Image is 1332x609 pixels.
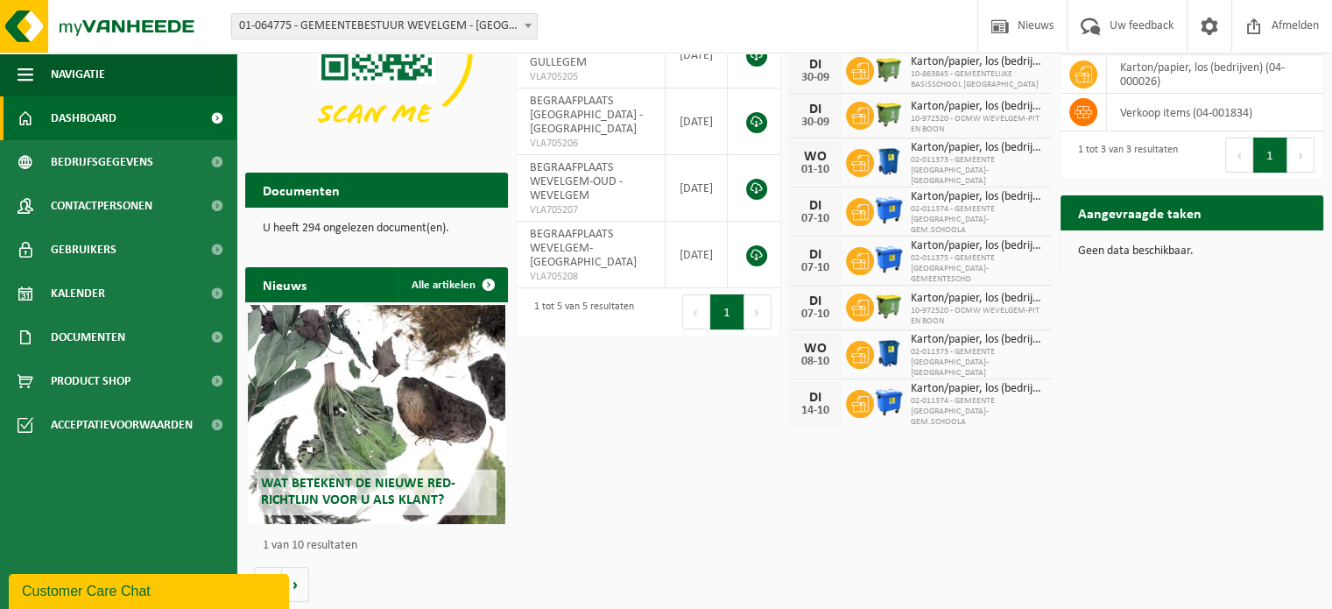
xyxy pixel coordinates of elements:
[798,103,833,117] div: DI
[1107,94,1323,131] td: verkoop items (04-001834)
[248,305,505,524] a: Wat betekent de nieuwe RED-richtlijn voor u als klant?
[911,306,1043,327] span: 10-972520 - OCMW WEVELGEM-PIT EN BOON
[911,55,1043,69] span: Karton/papier, los (bedrijven)
[798,262,833,274] div: 07-10
[666,222,728,288] td: [DATE]
[530,270,652,284] span: VLA705208
[1107,55,1323,94] td: karton/papier, los (bedrijven) (04-000026)
[51,359,130,403] span: Product Shop
[263,223,490,235] p: U heeft 294 ongelezen document(en).
[798,117,833,129] div: 30-09
[874,195,904,225] img: WB-1100-HPE-BE-01
[51,184,152,228] span: Contactpersonen
[282,567,309,602] button: Volgende
[9,570,292,609] iframe: chat widget
[911,396,1043,428] span: 02-011374 - GEMEENTE [GEOGRAPHIC_DATA]-GEM.SCHOOLA
[666,89,728,155] td: [DATE]
[245,267,324,301] h2: Nieuws
[51,315,125,359] span: Documenten
[666,22,728,89] td: [DATE]
[911,204,1043,236] span: 02-011374 - GEMEENTE [GEOGRAPHIC_DATA]-GEM.SCHOOLA
[798,356,833,368] div: 08-10
[51,53,105,96] span: Navigatie
[1069,136,1178,174] div: 1 tot 3 van 3 resultaten
[530,203,652,217] span: VLA705207
[1225,138,1253,173] button: Previous
[911,155,1043,187] span: 02-011373 - GEMEENTE [GEOGRAPHIC_DATA]-[GEOGRAPHIC_DATA]
[874,99,904,129] img: WB-1100-HPE-GN-50
[51,96,116,140] span: Dashboard
[261,477,455,507] span: Wat betekent de nieuwe RED-richtlijn voor u als klant?
[710,294,744,329] button: 1
[911,253,1043,285] span: 02-011375 - GEMEENTE [GEOGRAPHIC_DATA]-GEMEENTESCHO
[798,391,833,405] div: DI
[51,403,193,447] span: Acceptatievoorwaarden
[798,294,833,308] div: DI
[798,72,833,84] div: 30-09
[798,58,833,72] div: DI
[874,244,904,274] img: WB-1100-HPE-BE-01
[51,140,153,184] span: Bedrijfsgegevens
[232,14,537,39] span: 01-064775 - GEMEENTEBESTUUR WEVELGEM - WEVELGEM
[51,272,105,315] span: Kalender
[911,100,1043,114] span: Karton/papier, los (bedrijven)
[874,387,904,417] img: WB-1100-HPE-BE-01
[874,54,904,84] img: WB-1100-HPE-GN-50
[682,294,710,329] button: Previous
[530,95,643,136] span: BEGRAAFPLAATS [GEOGRAPHIC_DATA] - [GEOGRAPHIC_DATA]
[530,228,637,269] span: BEGRAAFPLAATS WEVELGEM-[GEOGRAPHIC_DATA]
[874,146,904,176] img: WB-0370-HPE-BE-01
[911,347,1043,379] span: 02-011373 - GEMEENTE [GEOGRAPHIC_DATA]-[GEOGRAPHIC_DATA]
[798,405,833,417] div: 14-10
[530,70,652,84] span: VLA705205
[525,293,634,331] div: 1 tot 5 van 5 resultaten
[874,291,904,321] img: WB-1100-HPE-GN-50
[874,338,904,368] img: WB-0370-HPE-BE-01
[798,199,833,213] div: DI
[744,294,772,329] button: Next
[911,114,1043,135] span: 10-972520 - OCMW WEVELGEM-PIT EN BOON
[1078,245,1306,258] p: Geen data beschikbaar.
[1287,138,1314,173] button: Next
[1253,138,1287,173] button: 1
[798,150,833,164] div: WO
[1061,195,1219,230] h2: Aangevraagde taken
[798,342,833,356] div: WO
[798,164,833,176] div: 01-10
[231,13,538,39] span: 01-064775 - GEMEENTEBESTUUR WEVELGEM - WEVELGEM
[530,137,652,151] span: VLA705206
[911,141,1043,155] span: Karton/papier, los (bedrijven)
[911,69,1043,90] span: 10-863845 - GEMEENTELIJKE BASISSCHOOL [GEOGRAPHIC_DATA]
[911,190,1043,204] span: Karton/papier, los (bedrijven)
[245,173,357,207] h2: Documenten
[911,382,1043,396] span: Karton/papier, los (bedrijven)
[911,239,1043,253] span: Karton/papier, los (bedrijven)
[263,540,499,552] p: 1 van 10 resultaten
[530,161,623,202] span: BEGRAAFPLAATS WEVELGEM-OUD - WEVELGEM
[798,213,833,225] div: 07-10
[798,248,833,262] div: DI
[51,228,116,272] span: Gebruikers
[398,267,506,302] a: Alle artikelen
[254,567,282,602] button: Vorige
[666,155,728,222] td: [DATE]
[911,333,1043,347] span: Karton/papier, los (bedrijven)
[911,292,1043,306] span: Karton/papier, los (bedrijven)
[798,308,833,321] div: 07-10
